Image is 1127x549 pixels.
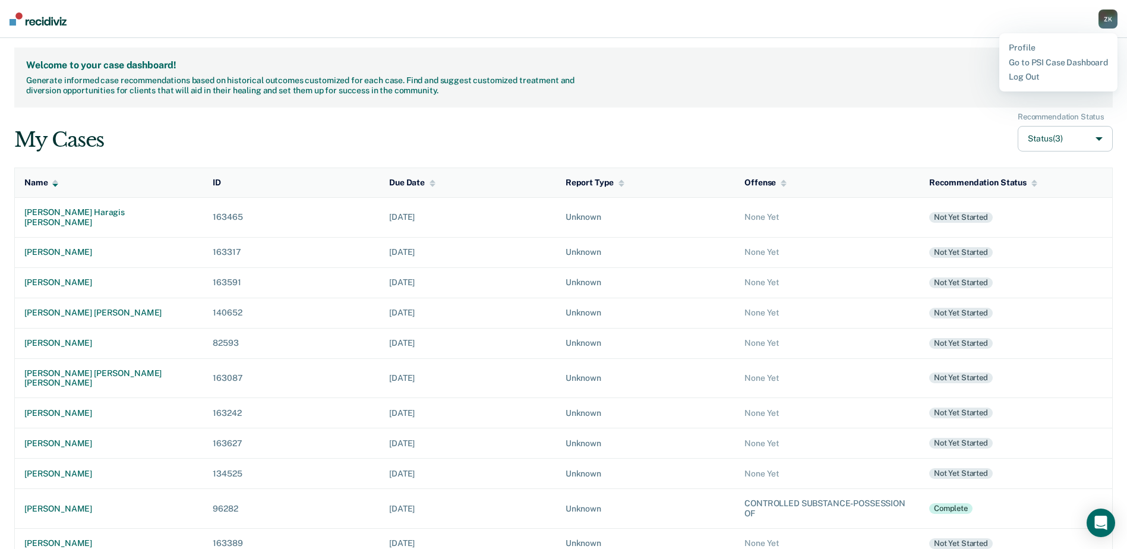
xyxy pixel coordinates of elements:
div: Recommendation Status [929,178,1037,188]
div: [PERSON_NAME] [24,408,194,418]
div: [PERSON_NAME] haragis [PERSON_NAME] [24,207,194,228]
div: Not yet started [929,247,993,258]
div: None Yet [744,438,910,449]
div: Not yet started [929,408,993,418]
td: 82593 [203,328,380,358]
div: Open Intercom Messenger [1087,509,1115,537]
div: None Yet [744,408,910,418]
td: 163465 [203,197,380,237]
div: Offense [744,178,787,188]
td: 163317 [203,237,380,267]
div: None Yet [744,469,910,479]
a: Go to PSI Case Dashboard [1009,58,1108,68]
div: Not yet started [929,212,993,223]
div: Recommendation Status [1018,112,1104,122]
td: 163591 [203,267,380,298]
div: None Yet [744,212,910,222]
button: Status(3) [1018,126,1113,152]
td: [DATE] [380,267,556,298]
img: Recidiviz [10,12,67,26]
td: Unknown [556,197,735,237]
div: None Yet [744,338,910,348]
div: None Yet [744,308,910,318]
td: Unknown [556,328,735,358]
div: Welcome to your case dashboard! [26,59,1087,71]
td: [DATE] [380,459,556,489]
div: Not yet started [929,468,993,479]
div: Not yet started [929,277,993,288]
td: 134525 [203,459,380,489]
td: [DATE] [380,237,556,267]
td: Unknown [556,489,735,529]
div: ID [213,178,221,188]
div: [PERSON_NAME] [24,538,194,548]
button: ZK [1098,10,1117,29]
td: [DATE] [380,428,556,459]
td: [DATE] [380,328,556,358]
div: [PERSON_NAME] [24,438,194,449]
div: Complete [929,503,973,514]
div: Not yet started [929,338,993,349]
div: My Cases [14,128,104,152]
td: 140652 [203,298,380,328]
div: [PERSON_NAME] [PERSON_NAME] [PERSON_NAME] [24,368,194,389]
td: Unknown [556,459,735,489]
div: [PERSON_NAME] [24,504,194,514]
div: [PERSON_NAME] [24,338,194,348]
a: Profile [1009,43,1108,53]
a: Log Out [1009,72,1108,82]
div: None Yet [744,247,910,257]
div: Z K [1098,10,1117,29]
div: [PERSON_NAME] [24,469,194,479]
td: [DATE] [380,197,556,237]
div: None Yet [744,277,910,288]
td: 163087 [203,358,380,398]
div: Due Date [389,178,435,188]
td: 163627 [203,428,380,459]
div: Name [24,178,58,188]
td: Unknown [556,398,735,428]
td: 96282 [203,489,380,529]
div: [PERSON_NAME] [24,277,194,288]
div: [PERSON_NAME] [24,247,194,257]
div: None Yet [744,373,910,383]
td: Unknown [556,298,735,328]
div: Not yet started [929,308,993,318]
div: Not yet started [929,373,993,383]
div: None Yet [744,538,910,548]
td: Unknown [556,237,735,267]
td: [DATE] [380,398,556,428]
td: Unknown [556,428,735,459]
div: Not yet started [929,438,993,449]
div: Report Type [566,178,624,188]
td: [DATE] [380,358,556,398]
td: Unknown [556,267,735,298]
div: CONTROLLED SUBSTANCE-POSSESSION OF [744,498,910,519]
div: Not yet started [929,538,993,549]
td: [DATE] [380,489,556,529]
td: 163242 [203,398,380,428]
div: [PERSON_NAME] [PERSON_NAME] [24,308,194,318]
td: [DATE] [380,298,556,328]
td: Unknown [556,358,735,398]
div: Generate informed case recommendations based on historical outcomes customized for each case. Fin... [26,75,578,96]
